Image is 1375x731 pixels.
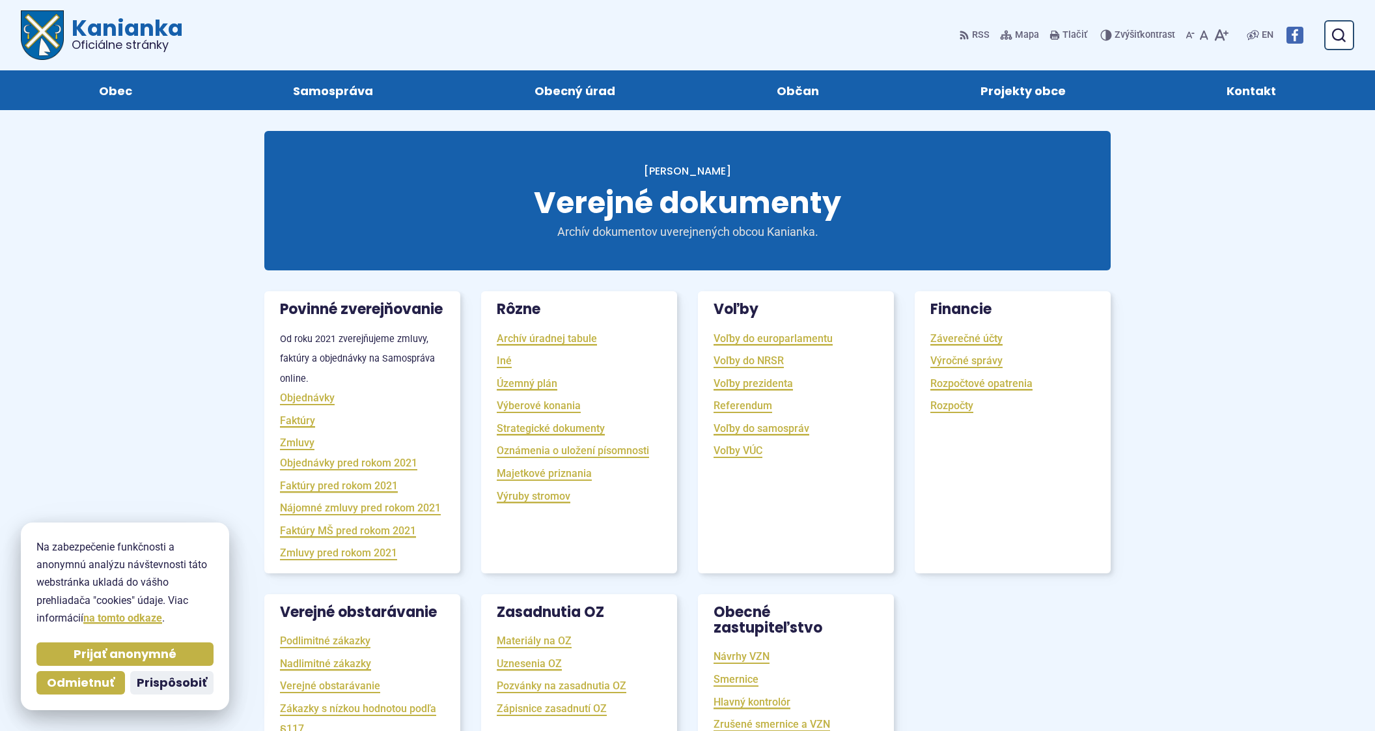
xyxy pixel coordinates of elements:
h3: Financie [915,291,1111,328]
span: Občan [777,70,819,110]
a: Rozpočty [930,398,973,413]
a: Referendum [714,398,772,413]
a: Nadlimitné zákazky [280,656,371,671]
span: Kanianka [64,17,183,51]
span: Prispôsobiť [137,676,207,691]
a: Verejné obstarávanie [280,678,380,693]
a: Samospráva [226,70,441,110]
a: Rozpočtové opatrenia [930,376,1033,391]
button: Zvýšiťkontrast [1100,21,1178,49]
a: Projekty obce [913,70,1133,110]
span: Obec [99,70,132,110]
a: EN [1259,27,1276,43]
a: Pozvánky na zasadnutia OZ [497,678,626,693]
span: Zvýšiť [1115,29,1140,40]
h3: Voľby [698,291,894,328]
h3: Verejné obstarávanie [264,594,460,631]
button: Odmietnuť [36,671,125,695]
a: Voľby do NRSR [714,353,784,368]
a: Voľby do europarlamentu [714,331,833,346]
h3: Zasadnutia OZ [481,594,677,631]
button: Prijať anonymné [36,642,214,666]
a: Majetkové priznania [497,466,592,481]
a: Archív úradnej tabule [497,331,597,346]
a: Obec [31,70,200,110]
a: Zmluvy [280,435,314,450]
span: Odmietnuť [47,676,115,691]
span: Verejné dokumenty [534,182,841,223]
span: EN [1262,27,1273,43]
a: Oznámenia o uložení písomnosti [497,443,649,458]
h3: Rôzne [481,291,677,328]
span: Obecný úrad [535,70,615,110]
button: Zväčšiť veľkosť písma [1211,21,1231,49]
h3: Obecné zastupiteľstvo [698,594,894,646]
a: Nájomné zmluvy pred rokom 2021 [280,500,441,515]
a: Voľby do samospráv [714,421,809,436]
button: Nastaviť pôvodnú veľkosť písma [1197,21,1211,49]
a: Výberové konania [497,398,581,413]
a: Zmluvy pred rokom 2021 [280,545,397,560]
a: [PERSON_NAME] [644,164,731,179]
a: Faktúry MŠ pred rokom 2021 [280,523,416,538]
a: Logo Kanianka, prejsť na domovskú stránku. [21,10,183,60]
p: Na zabezpečenie funkčnosti a anonymnú analýzu návštevnosti táto webstránka ukladá do vášho prehli... [36,538,214,627]
span: Mapa [1015,27,1039,43]
h3: Povinné zverejňovanie [264,291,460,328]
a: Územný plán [497,376,557,391]
a: RSS [959,21,992,49]
a: Objednávky [280,390,335,405]
a: Materiály na OZ [497,633,572,648]
a: Uznesenia OZ [497,656,562,671]
a: Občan [709,70,887,110]
span: Tlačiť [1062,30,1087,41]
button: Zmenšiť veľkosť písma [1183,21,1197,49]
a: Výročné správy [930,353,1003,368]
span: Kontakt [1227,70,1276,110]
a: Voľby prezidenta [714,376,793,391]
span: Oficiálne stránky [72,39,183,51]
p: Archív dokumentov uverejnených obcou Kanianka. [531,225,844,240]
a: Faktúry [280,413,315,428]
a: Hlavný kontrolór [714,695,790,709]
a: Návrhy VZN [714,649,770,664]
button: Tlačiť [1047,21,1090,49]
a: na tomto odkaze [83,612,162,624]
button: Prispôsobiť [130,671,214,695]
img: Prejsť na Facebook stránku [1286,27,1303,44]
a: Voľby VÚC [714,443,762,458]
small: Od roku 2021 zverejňujeme zmluvy, faktúry a objednávky na Samospráva online. [280,334,435,384]
a: Zápisnice zasadnutí OZ [497,701,607,716]
span: Prijať anonymné [74,647,176,662]
a: Výruby stromov [497,489,570,504]
a: Kontakt [1159,70,1344,110]
img: Prejsť na domovskú stránku [21,10,64,60]
a: Záverečné účty [930,331,1003,346]
a: Iné [497,353,512,368]
span: kontrast [1115,30,1175,41]
span: Projekty obce [980,70,1066,110]
span: Samospráva [293,70,373,110]
a: Podlimitné zákazky [280,633,370,648]
a: Smernice [714,672,758,687]
a: Objednávky pred rokom 2021 [280,455,417,470]
span: RSS [972,27,990,43]
a: Faktúry pred rokom 2021 [280,478,398,493]
a: Obecný úrad [467,70,683,110]
a: Mapa [997,21,1042,49]
a: Strategické dokumenty [497,421,605,436]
